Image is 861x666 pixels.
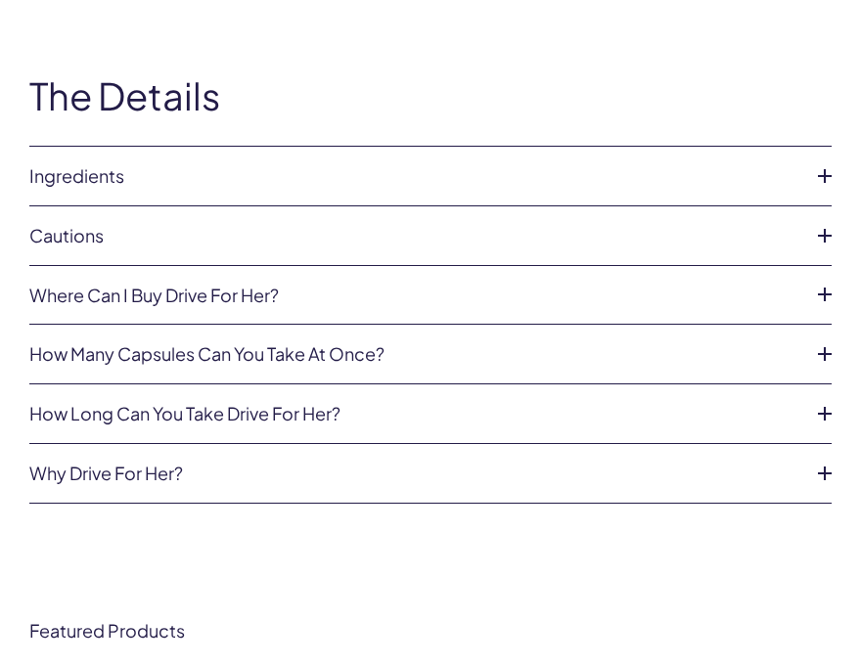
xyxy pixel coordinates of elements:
a: Cautions [29,226,800,245]
a: How many capsules can you take at once? [29,344,800,364]
a: Where can I buy Drive for Her? [29,286,800,305]
a: Ingredients [29,166,800,186]
h2: The Details [29,75,832,116]
a: How long can you take Drive For Her? [29,404,800,423]
a: Why Drive For Her? [29,464,800,483]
